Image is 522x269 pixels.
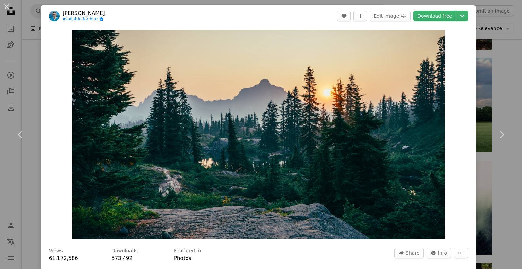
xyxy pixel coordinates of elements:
[413,11,456,21] a: Download free
[111,248,138,254] h3: Downloads
[72,30,445,239] button: Zoom in on this image
[454,248,468,258] button: More Actions
[49,248,63,254] h3: Views
[49,255,78,262] span: 61,172,586
[406,248,419,258] span: Share
[438,248,447,258] span: Info
[72,30,445,239] img: pine trees field near mountain under sunset
[63,17,105,22] a: Available for hire
[456,11,468,21] button: Choose download size
[481,102,522,167] a: Next
[427,248,451,258] button: Stats about this image
[337,11,351,21] button: Like
[394,248,423,258] button: Share this image
[49,11,60,21] img: Go to Sergei A's profile
[370,11,411,21] button: Edit image
[111,255,133,262] span: 573,492
[174,255,191,262] a: Photos
[174,248,201,254] h3: Featured in
[63,10,105,17] a: [PERSON_NAME]
[353,11,367,21] button: Add to Collection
